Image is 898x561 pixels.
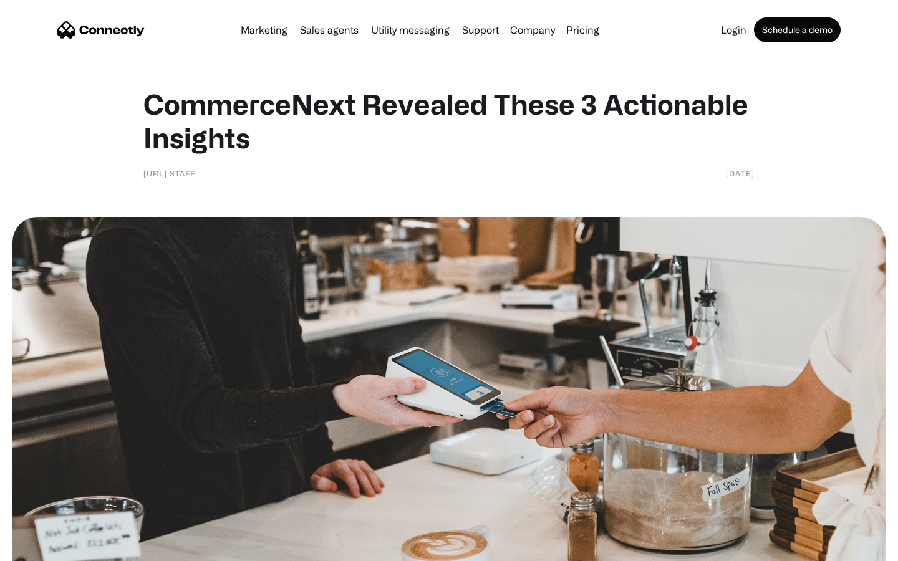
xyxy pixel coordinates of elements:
[143,167,195,180] div: [URL] Staff
[457,25,504,35] a: Support
[143,87,755,155] h1: CommerceNext Revealed These 3 Actionable Insights
[716,25,751,35] a: Login
[12,539,75,557] aside: Language selected: English
[236,25,292,35] a: Marketing
[25,539,75,557] ul: Language list
[754,17,841,42] a: Schedule a demo
[366,25,455,35] a: Utility messaging
[510,21,555,39] div: Company
[295,25,364,35] a: Sales agents
[561,25,604,35] a: Pricing
[726,167,755,180] div: [DATE]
